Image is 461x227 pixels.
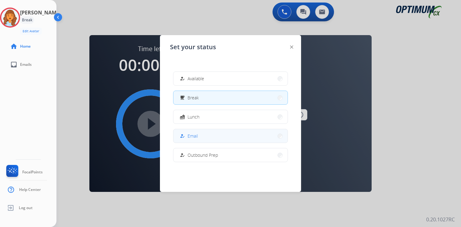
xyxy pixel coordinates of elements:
span: FocalPoints [22,170,43,175]
span: Email [188,133,198,139]
mat-icon: how_to_reg [180,152,185,158]
mat-icon: inbox [10,61,18,68]
button: Lunch [173,110,288,124]
mat-icon: fastfood [180,114,185,119]
span: Lunch [188,113,199,120]
img: avatar [1,9,19,26]
span: Break [188,94,199,101]
mat-icon: free_breakfast [180,95,185,100]
button: Email [173,129,288,143]
button: Break [173,91,288,104]
button: Available [173,72,288,85]
span: Emails [20,62,32,67]
p: 0.20.1027RC [426,216,455,223]
span: Home [20,44,31,49]
mat-icon: how_to_reg [180,76,185,81]
button: Outbound Prep [173,148,288,162]
img: close-button [290,45,293,49]
div: Break [20,16,34,24]
button: Edit Avatar [20,28,42,35]
mat-icon: how_to_reg [180,133,185,139]
h3: [PERSON_NAME] [20,9,61,16]
span: Outbound Prep [188,152,218,158]
mat-icon: home [10,43,18,50]
span: Help Center [19,187,41,192]
span: Log out [19,205,33,210]
a: FocalPoints [5,165,43,179]
span: Set your status [170,43,216,51]
span: Available [188,75,204,82]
